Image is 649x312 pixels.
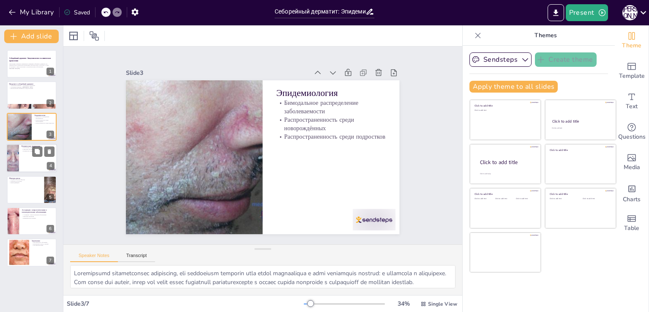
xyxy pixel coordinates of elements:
[32,245,54,246] p: Учет факторов риска
[9,86,54,88] p: Себорейный дерматит и [GEOGRAPHIC_DATA]
[9,68,54,69] p: Generated with [URL]
[9,82,54,85] p: Введение в себорейный дерматит
[474,198,494,200] div: Click to add text
[516,198,535,200] div: Click to add text
[67,29,80,43] div: Layout
[34,116,54,119] p: Бимодальное распределение заболеваемости
[7,113,57,141] div: https://cdn.sendsteps.com/images/logo/sendsteps_logo_white.pnghttps://cdn.sendsteps.com/images/lo...
[70,265,455,288] textarea: Loremipsumd sitametconsec adipiscing, eli seddoeiusm temporin utla etdol magnaaliqua e admi venia...
[6,5,57,19] button: My Library
[535,52,597,67] button: Create theme
[280,100,390,129] p: Бимодальное распределение заболеваемости
[619,71,645,81] span: Template
[278,117,388,145] p: Распространенность среди новорождённых
[622,4,638,21] button: О [PERSON_NAME]
[9,177,42,179] p: Факторы риска
[615,56,649,86] div: Add ready made slides
[89,31,99,41] span: Position
[552,119,608,124] div: Click to add title
[7,207,57,235] div: https://cdn.sendsteps.com/images/logo/sendsteps_logo_white.pnghttps://cdn.sendsteps.com/images/lo...
[615,208,649,238] div: Add a table
[550,198,576,200] div: Click to add text
[34,122,54,124] p: Распространенность среди подростков
[67,300,304,308] div: Slide 3 / 7
[46,225,54,233] div: 6
[622,41,641,50] span: Theme
[623,195,641,204] span: Charts
[9,181,42,182] p: Мужской пол и возраст
[32,242,54,244] p: Многофакторное заболевание
[615,178,649,208] div: Add charts and graphs
[47,162,55,170] div: 4
[6,144,57,172] div: https://cdn.sendsteps.com/images/logo/sendsteps_logo_white.pnghttps://cdn.sendsteps.com/images/lo...
[428,301,457,307] span: Single View
[277,134,387,154] p: Распространенность среди подростков
[46,131,54,138] div: 3
[9,57,51,62] strong: Себорейный дерматит: Эпидемиология и клинические проявления
[474,109,535,112] div: Click to add text
[22,147,55,149] p: Локализация поражений
[9,179,42,181] p: Предрасполагающие факторы
[626,102,638,111] span: Text
[615,86,649,117] div: Add text boxes
[7,238,57,266] div: 7
[281,88,392,112] p: Эпидемиология
[22,216,54,217] p: Иммунные нарушения
[46,68,54,75] div: 1
[469,81,558,93] button: Apply theme to all slides
[393,300,414,308] div: 34 %
[46,99,54,107] div: 2
[9,88,54,89] p: Высокая распространённость среди населения
[618,132,646,142] span: Questions
[134,55,316,82] div: Slide 3
[4,30,59,43] button: Add slide
[624,224,639,233] span: Table
[44,147,55,157] button: Delete Slide
[9,63,54,68] p: Презентация посвящена современному пониманию себорейного дерматита, его эпидемиологии, клинически...
[485,25,606,46] p: Themes
[552,127,608,129] div: Click to add text
[32,147,42,157] button: Duplicate Slide
[7,81,57,109] div: https://cdn.sendsteps.com/images/logo/sendsteps_logo_white.pnghttps://cdn.sendsteps.com/images/lo...
[32,240,54,242] p: Заключение
[22,145,55,148] p: Клинические проявления
[480,159,534,166] div: Click to add title
[7,50,57,78] div: https://cdn.sendsteps.com/images/logo/sendsteps_logo_white.pnghttps://cdn.sendsteps.com/images/lo...
[550,148,610,151] div: Click to add title
[474,192,535,196] div: Click to add title
[9,85,54,86] p: Себорейный дерматит — хроническое заболевание
[469,52,532,67] button: Sendsteps
[64,8,90,16] div: Saved
[495,198,514,200] div: Click to add text
[70,253,118,262] button: Speaker Notes
[34,114,54,117] p: Эпидемиология
[46,257,54,264] div: 7
[622,5,638,20] div: О [PERSON_NAME]
[22,209,54,213] p: Ассоциация с неврологическими и психиатрическими заболеваниями
[118,253,155,262] button: Transcript
[22,214,54,216] p: Ассоциация с неврологическими заболеваниями
[22,149,55,151] p: Симптомы заболевания
[615,147,649,178] div: Add images, graphics, shapes or video
[615,25,649,56] div: Change the overall theme
[566,4,608,21] button: Present
[480,173,533,175] div: Click to add body
[46,194,54,201] div: 5
[583,198,609,200] div: Click to add text
[32,243,54,245] p: Комплексный подход к лечению
[22,151,55,152] p: Хроническое течение
[624,163,640,172] span: Media
[22,217,54,219] p: Медикаментозное влияние
[7,176,57,204] div: https://cdn.sendsteps.com/images/logo/sendsteps_logo_white.pnghttps://cdn.sendsteps.com/images/lo...
[275,5,365,18] input: Insert title
[474,104,535,107] div: Click to add title
[548,4,564,21] button: Export to PowerPoint
[615,117,649,147] div: Get real-time input from your audience
[550,192,610,196] div: Click to add title
[9,182,42,183] p: Иммунодефициты
[34,119,54,122] p: Распространенность среди новорождённых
